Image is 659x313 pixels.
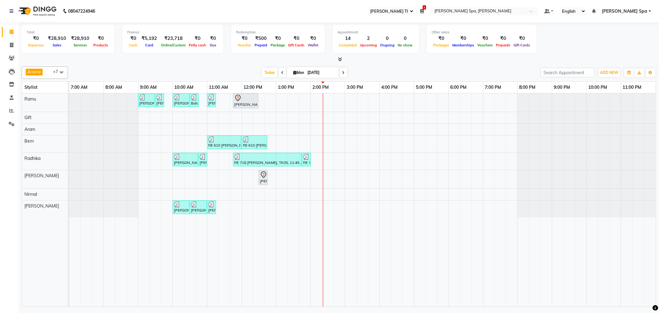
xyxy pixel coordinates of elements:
span: 1 [423,5,426,10]
span: Upcoming [358,43,378,47]
div: [PERSON_NAME] T, TK02, 10:00 AM-10:30 AM, Hair Cut Men (Stylist) [173,94,189,106]
span: No show [396,43,414,47]
a: 11:00 PM [621,83,643,92]
span: Ongoing [378,43,396,47]
a: x [38,69,41,74]
div: [PERSON_NAME] [PERSON_NAME], TK01, 09:30 AM-09:45 AM, [PERSON_NAME] Trim [156,94,163,106]
span: Package [269,43,286,47]
div: RE 610 [PERSON_NAME], TK04, 12:00 PM-12:45 PM, Body Service - Organic Body Scrub [242,136,267,148]
input: Search Appointment [541,68,595,77]
div: ₹0 [306,35,320,42]
div: ₹0 [512,35,532,42]
span: Due [208,43,218,47]
a: 5:00 PM [414,83,434,92]
span: Products [92,43,110,47]
div: ₹0 [432,35,451,42]
a: 4:00 PM [380,83,399,92]
div: 2 [358,35,378,42]
div: [PERSON_NAME] [PERSON_NAME], TK01, 09:00 AM-09:30 AM, Hair Cut Men (Stylist) [139,94,154,106]
span: Today [262,68,277,77]
div: [PERSON_NAME], TK06, 10:30 AM-11:00 AM, Barbar - Shaving [190,201,206,213]
a: 7:00 AM [69,83,89,92]
span: Cash [127,43,139,47]
a: 8:00 PM [517,83,537,92]
div: ₹28,910 [45,35,69,42]
div: Finance [127,30,218,35]
a: 11:00 AM [207,83,230,92]
span: Memberships [451,43,476,47]
span: [PERSON_NAME] [24,203,59,209]
span: Services [72,43,89,47]
img: logo [16,2,58,20]
span: Aram [27,69,38,74]
div: [PERSON_NAME], TK06, 10:00 AM-10:30 AM, Hair Cut Men (Stylist) [173,201,189,213]
span: +7 [53,69,63,74]
a: 7:00 PM [483,83,503,92]
a: 1 [420,8,424,14]
a: 9:00 AM [138,83,158,92]
span: [PERSON_NAME] [24,173,59,178]
span: Ramu [24,96,36,102]
div: [PERSON_NAME], TK03, 11:00 AM-11:15 AM, [PERSON_NAME] Trim [208,94,215,106]
span: Prepaids [494,43,512,47]
a: 3:00 PM [345,83,365,92]
a: 10:00 PM [587,83,609,92]
a: 12:00 PM [242,83,264,92]
span: Prepaid [253,43,269,47]
span: ADD NEW [600,70,618,75]
span: Completed [337,43,358,47]
span: Online/Custom [159,43,187,47]
div: ₹500 [253,35,269,42]
span: Wallet [306,43,320,47]
div: ₹0 [92,35,110,42]
div: RE 718 [PERSON_NAME], TK05, 11:45 AM-01:45 PM, Body Service - Skeyndor Oriental Senses Treatment ... [234,154,301,165]
div: ₹0 [269,35,286,42]
button: ADD NEW [598,68,620,77]
div: Balakrishna T, TK02, 10:30 AM-10:45 AM, [PERSON_NAME] MEN'S GLOBAL COLOR [190,94,198,106]
a: 10:00 AM [173,83,195,92]
div: RE 718 [PERSON_NAME], TK05, 01:45 PM-02:00 PM, Threading - Threading EB,UL [302,154,310,165]
div: ₹0 [451,35,476,42]
a: 9:00 PM [552,83,572,92]
div: [PERSON_NAME] T, TK02, 10:45 AM-11:00 AM, Nail Services - Cut & file [199,154,207,165]
span: Expenses [27,43,45,47]
div: Appointment [337,30,414,35]
span: Bem [24,138,34,144]
div: RE 610 [PERSON_NAME], TK04, 11:00 AM-12:00 PM, Massage - Clear your Mind (60 Minutes) [208,136,241,148]
div: [PERSON_NAME], TK06, 11:00 AM-11:15 AM, Short treatment - Head Massage 20 Min [208,201,215,213]
span: Gift [24,115,32,120]
div: [PERSON_NAME] T, TK02, 10:00 AM-10:45 AM, Pedicure - Intense Repair Pedicure [173,154,197,165]
div: ₹0 [476,35,494,42]
div: ₹0 [187,35,208,42]
div: ₹0 [27,35,45,42]
div: ₹0 [236,35,253,42]
span: Radhika [24,156,40,161]
div: 14 [337,35,358,42]
a: 6:00 PM [449,83,468,92]
span: Nirmal [24,191,37,197]
span: Vouchers [476,43,494,47]
div: Redemption [236,30,320,35]
div: [PERSON_NAME], TK07, 11:45 AM-12:30 PM, Hair Cut Men (Stylist) [234,94,258,107]
div: [PERSON_NAME], TK07, 12:30 PM-12:45 PM, Nail Services - Cut & file [259,171,267,184]
b: 08047224946 [68,2,95,20]
a: 1:00 PM [276,83,296,92]
span: Stylist [24,84,37,90]
div: ₹0 [286,35,306,42]
a: 8:00 AM [104,83,124,92]
span: Petty cash [187,43,208,47]
span: Voucher [236,43,253,47]
div: ₹0 [494,35,512,42]
div: ₹0 [208,35,218,42]
span: [PERSON_NAME] Spa [602,8,647,15]
span: Card [144,43,155,47]
div: Total [27,30,110,35]
input: 2025-09-01 [306,68,336,77]
span: Aram [24,126,35,132]
span: Gift Cards [286,43,306,47]
span: Mon [292,70,306,75]
a: 2:00 PM [311,83,330,92]
span: Sales [51,43,63,47]
div: 0 [378,35,396,42]
div: ₹5,192 [139,35,159,42]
